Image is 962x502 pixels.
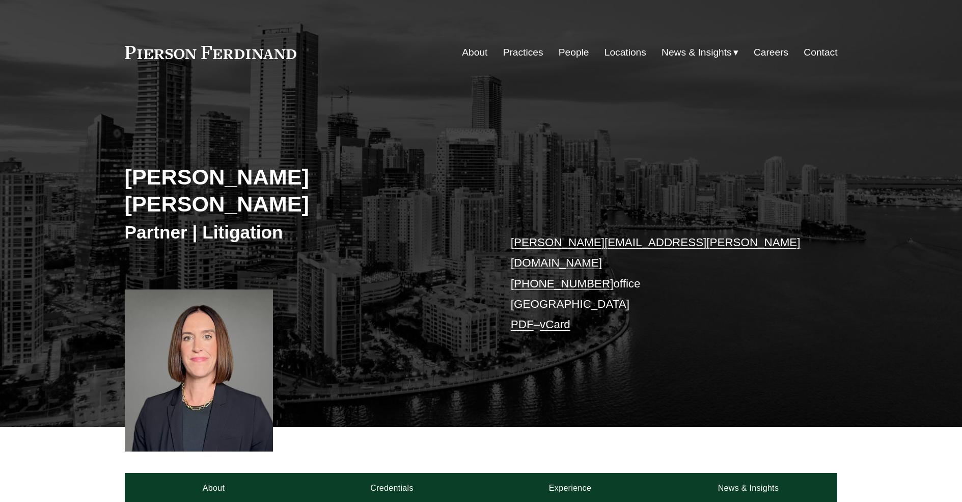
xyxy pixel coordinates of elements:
[462,43,487,62] a: About
[511,232,808,335] p: office [GEOGRAPHIC_DATA] –
[604,43,646,62] a: Locations
[754,43,788,62] a: Careers
[804,43,837,62] a: Contact
[540,318,570,331] a: vCard
[511,277,614,290] a: [PHONE_NUMBER]
[503,43,543,62] a: Practices
[125,164,481,217] h2: [PERSON_NAME] [PERSON_NAME]
[559,43,589,62] a: People
[125,221,481,244] h3: Partner | Litigation
[662,43,738,62] a: folder dropdown
[511,318,534,331] a: PDF
[662,44,732,62] span: News & Insights
[511,236,801,269] a: [PERSON_NAME][EMAIL_ADDRESS][PERSON_NAME][DOMAIN_NAME]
